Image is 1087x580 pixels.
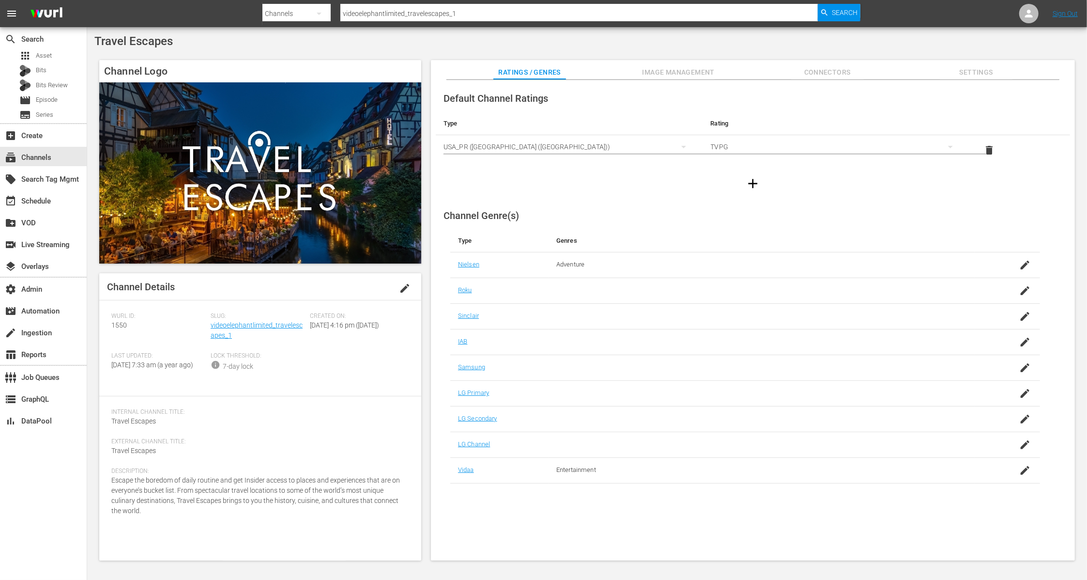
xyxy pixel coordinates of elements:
button: Search [818,4,860,21]
a: Roku [458,286,472,294]
span: Channel Genre(s) [444,210,519,221]
a: Vidaa [458,466,474,473]
span: Series [19,109,31,121]
span: Escape the boredom of daily routine and get Insider access to places and experiences that are on ... [111,476,400,515]
span: 1550 [111,321,127,329]
span: edit [399,282,411,294]
span: Overlays [5,261,16,272]
span: Series [36,110,53,120]
th: Type [436,112,703,135]
span: Lock Threshold: [211,352,305,360]
span: Ingestion [5,327,16,339]
span: Asset [36,51,52,61]
h4: Channel Logo [99,60,421,82]
div: USA_PR ([GEOGRAPHIC_DATA] ([GEOGRAPHIC_DATA])) [444,133,695,160]
span: Schedule [5,195,16,207]
button: edit [393,277,416,300]
span: Search Tag Mgmt [5,173,16,185]
a: LG Secondary [458,415,497,422]
span: Description: [111,468,404,475]
img: Travel Escapes [99,82,421,264]
span: Travel Escapes [111,417,156,425]
span: Channel Details [107,281,175,293]
span: Connectors [791,66,864,78]
span: Bits [36,65,46,75]
button: delete [978,139,1001,162]
span: [DATE] 4:16 pm ([DATE]) [310,321,379,329]
span: Created On: [310,313,404,320]
th: Rating [703,112,970,135]
span: Reports [5,349,16,361]
span: Travel Escapes [111,447,156,455]
span: Channels [5,152,16,163]
a: LG Primary [458,389,489,396]
span: Wurl ID: [111,313,206,320]
a: Sign Out [1053,10,1078,17]
span: VOD [5,217,16,229]
a: Nielsen [458,261,479,268]
span: Image Management [642,66,715,78]
a: Samsung [458,363,485,371]
span: delete [983,144,995,156]
span: DataPool [5,415,16,427]
span: Travel Escapes [94,34,173,48]
span: Bits Review [36,80,68,90]
span: Settings [940,66,1012,78]
span: Create [5,130,16,141]
span: Episode [36,95,58,105]
div: 7-day lock [223,361,253,372]
a: Sinclair [458,312,479,319]
a: IAB [458,338,467,345]
span: [DATE] 7:33 am (a year ago) [111,361,193,369]
a: videoelephantlimited_travelescapes_1 [211,321,303,339]
th: Genres [549,229,975,252]
span: Ratings / Genres [493,66,566,78]
span: Search [832,4,857,21]
span: Last Updated: [111,352,206,360]
span: info [211,360,220,370]
span: External Channel Title: [111,438,404,446]
div: Bits [19,65,31,77]
table: simple table [436,112,1070,165]
img: ans4CAIJ8jUAAAAAAAAAAAAAAAAAAAAAAAAgQb4GAAAAAAAAAAAAAAAAAAAAAAAAJMjXAAAAAAAAAAAAAAAAAAAAAAAAgAT5G... [23,2,70,25]
div: TVPG [711,133,963,160]
span: Live Streaming [5,239,16,251]
span: Asset [19,50,31,62]
span: Admin [5,283,16,295]
span: Internal Channel Title: [111,408,404,416]
a: LG Channel [458,440,490,448]
span: Job Queues [5,372,16,383]
span: Default Channel Ratings [444,93,548,104]
span: GraphQL [5,393,16,405]
span: menu [6,8,17,19]
th: Type [450,229,549,252]
span: Search [5,33,16,45]
span: Episode [19,94,31,106]
span: Slug: [211,313,305,320]
div: Bits Review [19,79,31,91]
span: Automation [5,305,16,317]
